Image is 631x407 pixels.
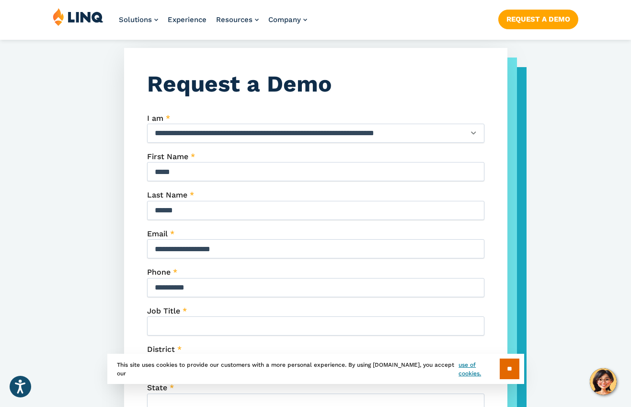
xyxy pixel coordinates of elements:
nav: Button Navigation [498,8,578,29]
span: First Name [147,152,188,161]
a: Resources [216,15,259,24]
span: Phone [147,267,171,277]
a: Request a Demo [498,10,578,29]
span: Email [147,229,168,238]
span: Solutions [119,15,152,24]
img: LINQ | K‑12 Software [53,8,103,26]
span: Last Name [147,190,187,199]
button: Hello, have a question? Let’s chat. [590,368,617,395]
a: use of cookies. [459,360,499,378]
span: I am [147,114,163,123]
span: Company [268,15,301,24]
nav: Primary Navigation [119,8,307,39]
a: Company [268,15,307,24]
a: Solutions [119,15,158,24]
span: Job Title [147,306,180,315]
span: District [147,345,175,354]
h3: Request a Demo [147,71,484,97]
span: Resources [216,15,252,24]
a: Experience [168,15,207,24]
div: This site uses cookies to provide our customers with a more personal experience. By using [DOMAIN... [107,354,524,384]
